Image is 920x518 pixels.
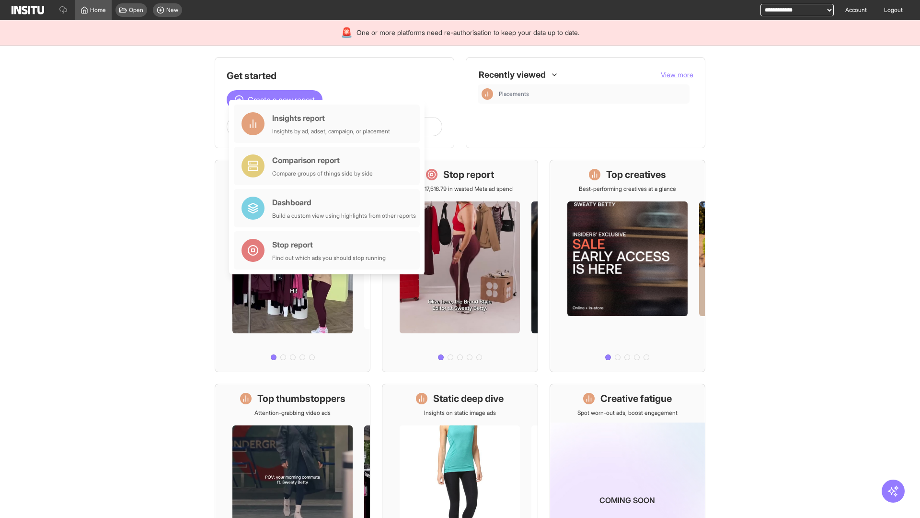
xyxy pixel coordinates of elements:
span: New [166,6,178,14]
h1: Top thumbstoppers [257,392,345,405]
div: Comparison report [272,154,373,166]
span: View more [661,71,693,79]
span: Create a new report [248,94,315,106]
p: Insights on static image ads [424,409,496,417]
a: Stop reportSave £17,516.79 in wasted Meta ad spend [382,160,538,372]
h1: Top creatives [606,168,666,181]
div: Insights [482,88,493,100]
p: Best-performing creatives at a glance [579,185,676,193]
span: Placements [499,90,529,98]
button: Create a new report [227,90,322,109]
p: Save £17,516.79 in wasted Meta ad spend [407,185,513,193]
p: Attention-grabbing video ads [254,409,331,417]
a: What's live nowSee all active ads instantly [215,160,370,372]
div: Insights by ad, adset, campaign, or placement [272,128,390,135]
button: View more [661,70,693,80]
div: 🚨 [341,26,353,39]
div: Compare groups of things side by side [272,170,373,177]
span: One or more platforms need re-authorisation to keep your data up to date. [356,28,579,37]
a: Top creativesBest-performing creatives at a glance [550,160,705,372]
div: Insights report [272,112,390,124]
img: Logo [11,6,44,14]
div: Stop report [272,239,386,250]
span: Open [129,6,143,14]
div: Find out which ads you should stop running [272,254,386,262]
div: Dashboard [272,197,416,208]
h1: Static deep dive [433,392,504,405]
h1: Get started [227,69,442,82]
span: Placements [499,90,686,98]
h1: Stop report [443,168,494,181]
div: Build a custom view using highlights from other reports [272,212,416,220]
span: Home [90,6,106,14]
